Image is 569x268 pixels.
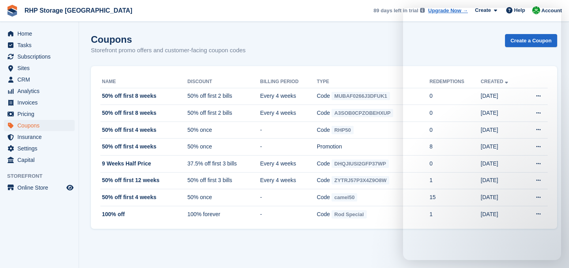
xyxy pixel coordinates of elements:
a: RHP Storage [GEOGRAPHIC_DATA] [21,4,136,17]
td: 50% once [187,122,260,139]
span: Tasks [17,40,65,51]
td: 50% off first 12 weeks [100,172,187,189]
span: Analytics [17,86,65,97]
td: - [260,139,317,156]
td: Code [317,88,430,105]
td: 37.5% off first 3 bills [187,156,260,173]
td: 50% off first 4 weeks [100,122,187,139]
a: Preview store [65,183,75,192]
span: Home [17,28,65,39]
td: - [260,206,317,222]
td: Code [317,206,430,222]
span: camel50 [332,193,357,201]
span: Storefront [7,172,79,180]
span: DHQJIUSI2GFP37WP [332,160,389,168]
span: Account [541,7,562,15]
td: Code [317,122,430,139]
td: 50% once [187,139,260,156]
span: Sites [17,63,65,74]
td: 100% forever [187,206,260,222]
td: - [260,122,317,139]
td: Code [317,156,430,173]
td: 50% off first 8 weeks [100,88,187,105]
td: 50% off first 3 bills [187,172,260,189]
th: Type [317,76,430,88]
span: Coupons [17,120,65,131]
td: Every 4 weeks [260,88,317,105]
td: 50% off first 2 bills [187,88,260,105]
td: 50% off first 4 weeks [100,189,187,206]
td: - [260,189,317,206]
td: Code [317,105,430,122]
a: menu [4,74,75,85]
a: menu [4,120,75,131]
th: Billing Period [260,76,317,88]
p: Storefront promo offers and customer-facing coupon codes [91,46,246,55]
a: Upgrade Now → [428,7,468,15]
a: menu [4,86,75,97]
span: Capital [17,154,65,165]
a: menu [4,51,75,62]
span: Insurance [17,131,65,143]
iframe: Intercom live chat [403,8,561,260]
th: Name [100,76,187,88]
td: Code [317,172,430,189]
a: menu [4,63,75,74]
td: 50% off first 8 weeks [100,105,187,122]
span: Online Store [17,182,65,193]
span: Rod Special [332,210,366,219]
span: CRM [17,74,65,85]
a: menu [4,154,75,165]
a: menu [4,182,75,193]
span: RHP50 [332,126,354,134]
td: Every 4 weeks [260,172,317,189]
span: MUBAF0266J3DFUK1 [332,92,390,100]
a: menu [4,28,75,39]
td: 9 Weeks Half Price [100,156,187,173]
img: Rod [532,6,540,14]
span: Settings [17,143,65,154]
span: 89 days left in trial [373,7,418,15]
span: Invoices [17,97,65,108]
td: 50% once [187,189,260,206]
a: menu [4,97,75,108]
span: ZYTRJ57P3X4Z9O8W [332,176,389,184]
h1: Coupons [91,34,246,45]
a: menu [4,131,75,143]
td: Every 4 weeks [260,156,317,173]
img: stora-icon-8386f47178a22dfd0bd8f6a31ec36ba5ce8667c1dd55bd0f319d3a0aa187defe.svg [6,5,18,17]
td: Every 4 weeks [260,105,317,122]
td: 100% off [100,206,187,222]
span: Pricing [17,108,65,120]
td: 50% off first 2 bills [187,105,260,122]
span: Create [475,6,491,14]
span: A3SOB0CPZOBEHXUP [332,109,393,117]
span: Subscriptions [17,51,65,62]
a: menu [4,143,75,154]
a: menu [4,108,75,120]
td: 50% off first 4 weeks [100,139,187,156]
th: Discount [187,76,260,88]
td: Code [317,189,430,206]
span: Help [514,6,525,14]
a: menu [4,40,75,51]
td: Promotion [317,139,430,156]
